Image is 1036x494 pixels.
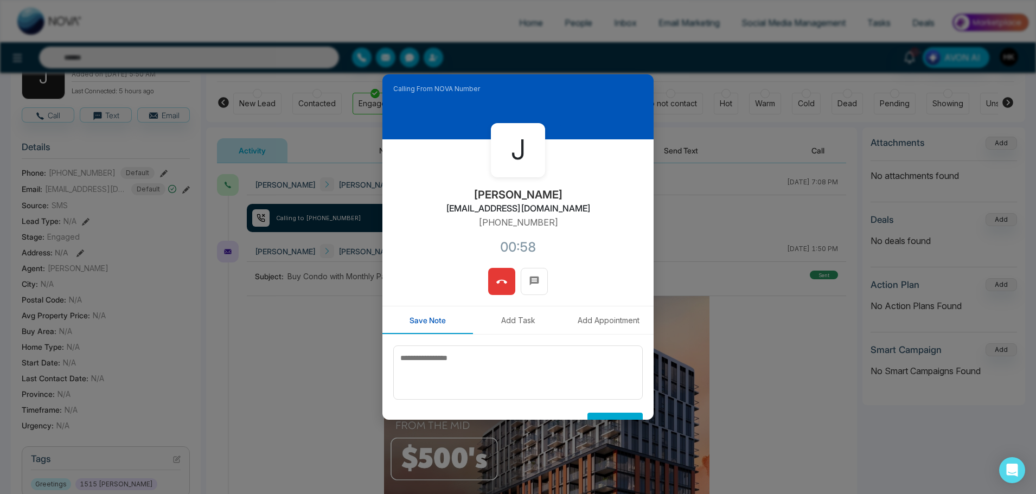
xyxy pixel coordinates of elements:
p: [PHONE_NUMBER] [478,216,558,229]
button: Save Note [587,413,643,433]
h2: [PERSON_NAME] [474,188,563,201]
button: Add Task [473,306,564,334]
button: Add Appointment [563,306,654,334]
h2: [EMAIL_ADDRESS][DOMAIN_NAME] [446,203,591,214]
span: Calling From NOVA Number [393,84,480,94]
span: J [511,130,526,170]
div: 00:58 [500,238,536,257]
div: Open Intercom Messenger [999,457,1025,483]
button: Save Note [382,306,473,334]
